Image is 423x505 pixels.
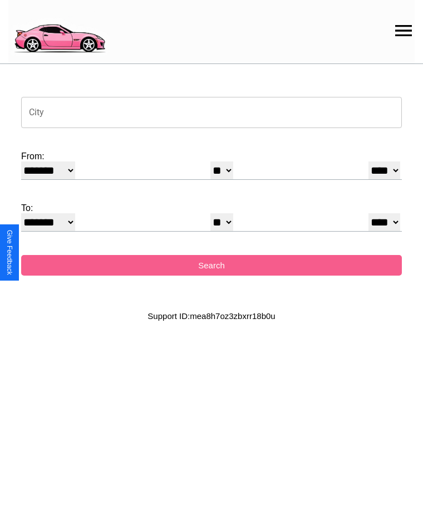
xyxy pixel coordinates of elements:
p: Support ID: mea8h7oz3zbxrr18b0u [147,308,275,323]
label: To: [21,203,402,213]
div: Give Feedback [6,230,13,275]
label: From: [21,151,402,161]
img: logo [8,6,110,56]
button: Search [21,255,402,276]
